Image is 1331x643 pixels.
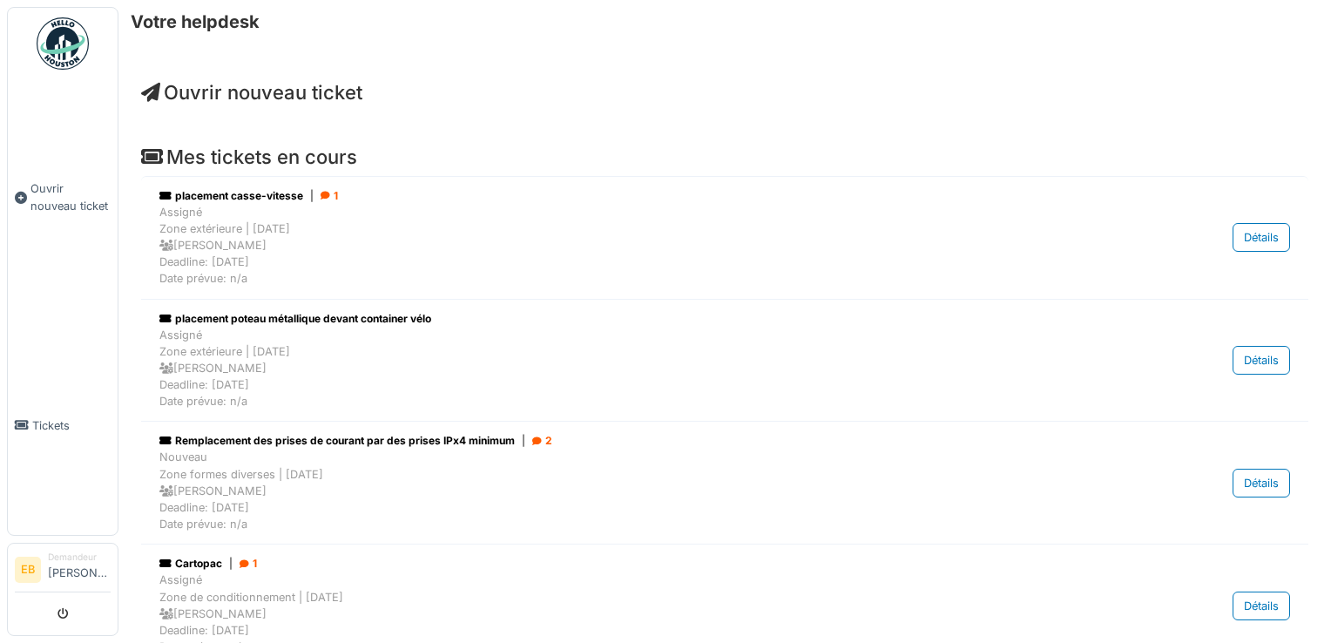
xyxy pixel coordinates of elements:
div: Détails [1233,469,1290,497]
span: | [522,433,525,449]
a: placement casse-vitesse| 1 AssignéZone extérieure | [DATE] [PERSON_NAME]Deadline: [DATE]Date prév... [155,184,1294,292]
img: Badge_color-CXgf-gQk.svg [37,17,89,70]
h6: Votre helpdesk [131,11,260,32]
div: Détails [1233,223,1290,252]
a: Tickets [8,315,118,535]
div: Nouveau Zone formes diverses | [DATE] [PERSON_NAME] Deadline: [DATE] Date prévue: n/a [159,449,1110,532]
span: Tickets [32,417,111,434]
div: 1 [240,556,257,572]
div: placement casse-vitesse [159,188,1110,204]
span: | [310,188,314,204]
span: | [229,556,233,572]
a: Ouvrir nouveau ticket [8,79,118,315]
div: Détails [1233,592,1290,620]
a: EB Demandeur[PERSON_NAME] [15,551,111,592]
div: Cartopac [159,556,1110,572]
div: 1 [321,188,338,204]
div: Assigné Zone extérieure | [DATE] [PERSON_NAME] Deadline: [DATE] Date prévue: n/a [159,327,1110,410]
span: Ouvrir nouveau ticket [30,180,111,213]
div: placement poteau métallique devant container vélo [159,311,1110,327]
li: [PERSON_NAME] [48,551,111,588]
a: Remplacement des prises de courant par des prises IPx4 minimum| 2 NouveauZone formes diverses | [... [155,429,1294,537]
div: Assigné Zone extérieure | [DATE] [PERSON_NAME] Deadline: [DATE] Date prévue: n/a [159,204,1110,288]
div: 2 [532,433,552,449]
div: Demandeur [48,551,111,564]
h4: Mes tickets en cours [141,146,1308,168]
a: Ouvrir nouveau ticket [141,81,362,104]
div: Remplacement des prises de courant par des prises IPx4 minimum [159,433,1110,449]
a: placement poteau métallique devant container vélo AssignéZone extérieure | [DATE] [PERSON_NAME]De... [155,307,1294,415]
div: Détails [1233,346,1290,375]
li: EB [15,557,41,583]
